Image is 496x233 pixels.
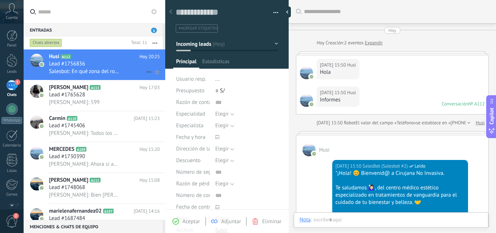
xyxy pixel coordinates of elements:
span: Husi [347,61,356,69]
span: Cuenta [6,16,18,20]
a: avatariconCarminA110[DATE] 15:23Lead #1745406[PERSON_NAME]: Todos los productos con certificados ... [24,111,165,142]
span: Presupuesto [176,87,204,94]
span: Especialidad [176,111,205,117]
span: A111 [90,178,100,182]
div: Total: 11 [128,39,147,47]
span: Dirección de la clínica [176,146,227,152]
span: Husi [300,66,313,79]
span: El valor del campo «Teléfono» [355,119,416,126]
span: A112 [61,54,71,59]
button: Más [147,36,163,49]
span: 2 eventos [344,39,363,47]
span: Especialista [176,123,203,128]
span: Lead #1687484 [49,215,85,222]
span: MERCEDES [49,146,74,153]
span: Lead #1730390 [49,153,85,160]
span: Estadísticas [202,58,229,69]
span: Elegir [215,111,229,117]
img: icon [39,154,44,160]
span: [PERSON_NAME]: Bien [PERSON_NAME], una consulta anteriormente ya te has realizado un tratamiento ... [49,192,120,198]
img: icon [39,62,44,67]
a: avataricon[PERSON_NAME]A111Hoy 15:08Lead #1748068[PERSON_NAME]: Bien [PERSON_NAME], una consulta ... [24,173,165,204]
div: Chats [1,93,23,97]
span: [PERSON_NAME]: 599 [49,99,100,106]
span: Hoy 15:20 [139,146,160,153]
div: Panel [1,43,23,48]
span: Leído [415,162,426,170]
img: icon [39,124,44,129]
div: Usuario resp. [176,73,210,85]
span: A107 [103,209,114,213]
div: Número de seguro [176,166,210,178]
span: [PERSON_NAME] [49,177,88,184]
span: Husi [319,146,330,153]
span: Fecha y hora [176,134,206,140]
div: [DATE] 15:50 [320,89,347,96]
img: com.amocrm.amocrmwa.svg [309,74,314,79]
div: Listas [1,169,23,173]
span: Elegir [215,157,229,164]
span: Fecha de contrato [176,204,218,210]
div: Presupuesto [176,85,210,97]
span: Elegir [215,122,229,129]
div: Ocultar [284,7,291,17]
span: A110 [67,116,77,121]
button: Elegir [215,108,234,120]
div: Hola [320,69,356,76]
div: "¡Hola! 😊 Bienvenid@ a Cirujana No Invasiva. [336,170,465,177]
span: ... [215,76,220,83]
div: Razón de contacto [176,97,210,108]
a: avatariconHusiA112Hoy 20:25Lead #1756836Salesbot: En qué zona del rostro? [24,49,165,80]
div: Fecha y hora [176,132,210,143]
div: Hoy [389,27,397,34]
img: com.amocrm.amocrmwa.svg [312,151,317,156]
span: Eliminar [262,218,281,225]
span: Lead #1748068 [49,184,85,191]
span: Número de seguro [176,169,219,175]
span: 2 [13,213,19,219]
span: se establece en «[PHONE_NUMBER]» [416,119,491,126]
span: [PERSON_NAME] [49,84,88,91]
div: [DATE] 15:50 [320,61,347,69]
div: Chats abiertos [30,39,62,47]
span: Principal [176,58,196,69]
a: Husi [476,119,485,126]
div: Descuento [176,155,210,166]
span: Lead #1745406 [49,122,85,129]
div: Creación: [317,39,383,47]
span: Lead #1756836 [49,60,85,68]
span: Husi [49,53,59,60]
span: Aceptar [183,218,200,225]
img: icon [39,93,44,98]
span: marielenafernandez02 [49,208,102,215]
img: com.amocrm.amocrmwa.svg [309,102,314,107]
span: Hoy 17:03 [139,84,160,91]
span: [DATE] 14:16 [134,208,160,215]
button: Elegir [215,155,234,166]
div: Hoy [317,39,326,47]
a: Expandir [365,39,383,47]
span: Copilot [488,108,495,124]
span: A113 [90,85,100,90]
span: A109 [76,147,86,152]
span: Husi [347,89,356,96]
a: avataricon[PERSON_NAME]A113Hoy 17:03Lead #1765628[PERSON_NAME]: 599 [24,80,165,111]
div: Correo [1,192,23,197]
span: Salesbot: En qué zona del rostro? [49,68,120,75]
span: #agregar etiquetas [179,26,217,31]
span: S/ [220,87,225,94]
span: Robot [344,120,355,126]
span: Carmin [49,115,65,122]
div: Te saludamos 🙋🏻‍♀️, del centro médico estético especializado en tratamientos de vanguardia para e... [336,184,465,206]
div: № A112 [468,101,485,107]
span: Hoy 15:08 [139,177,160,184]
button: Elegir [215,143,234,155]
span: Razón de contacto [176,100,219,105]
div: Conversación [442,101,468,107]
button: Elegir [215,120,234,132]
span: 1 [151,28,157,33]
span: Número de contrato [176,193,223,198]
img: icon [39,216,44,221]
div: [DATE] 15:50 [317,119,344,126]
span: Hoy 20:25 [139,53,160,60]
